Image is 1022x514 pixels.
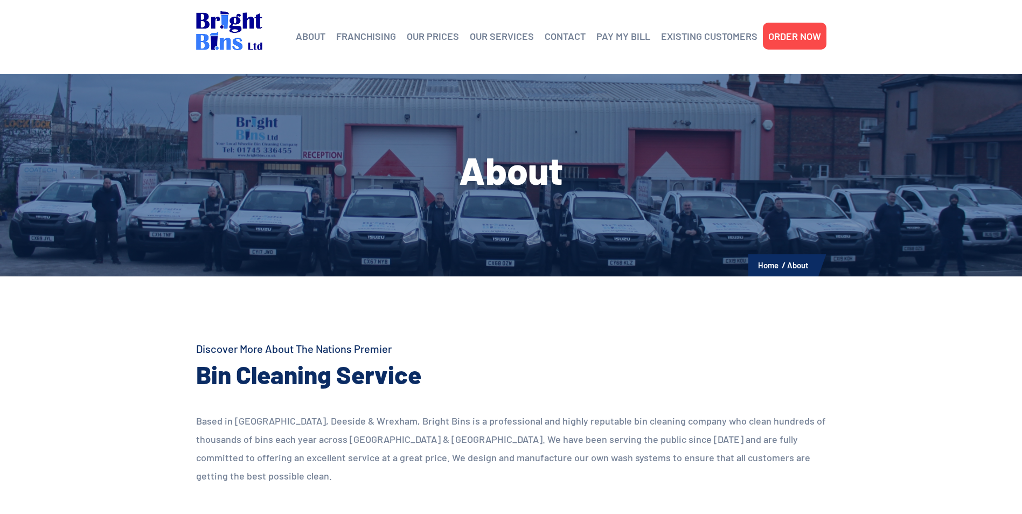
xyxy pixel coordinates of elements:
[336,28,396,44] a: FRANCHISING
[596,28,650,44] a: PAY MY BILL
[470,28,534,44] a: OUR SERVICES
[661,28,757,44] a: EXISTING CUSTOMERS
[196,341,600,356] h4: Discover More About The Nations Premier
[196,412,826,485] p: Based in [GEOGRAPHIC_DATA], Deeside & Wrexham, Bright Bins is a professional and highly reputable...
[545,28,586,44] a: CONTACT
[758,260,778,270] a: Home
[787,258,809,272] li: About
[196,151,826,189] h1: About
[296,28,325,44] a: ABOUT
[407,28,459,44] a: OUR PRICES
[768,28,821,44] a: ORDER NOW
[196,358,600,391] h2: Bin Cleaning Service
